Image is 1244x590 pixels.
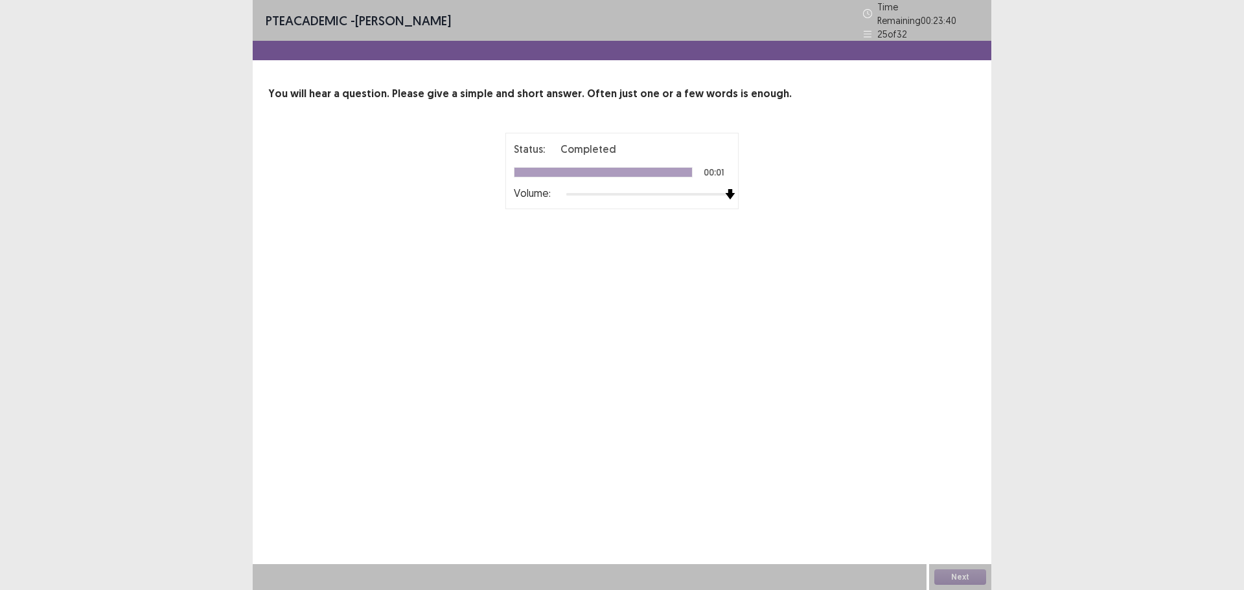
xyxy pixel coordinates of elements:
p: 00:01 [704,168,724,177]
p: - [PERSON_NAME] [266,11,451,30]
p: Completed [560,141,616,157]
img: arrow-thumb [725,189,735,199]
span: PTE academic [266,12,347,28]
p: Volume: [514,185,551,201]
p: Status: [514,141,545,157]
p: 25 of 32 [877,27,907,41]
p: You will hear a question. Please give a simple and short answer. Often just one or a few words is... [268,86,976,102]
